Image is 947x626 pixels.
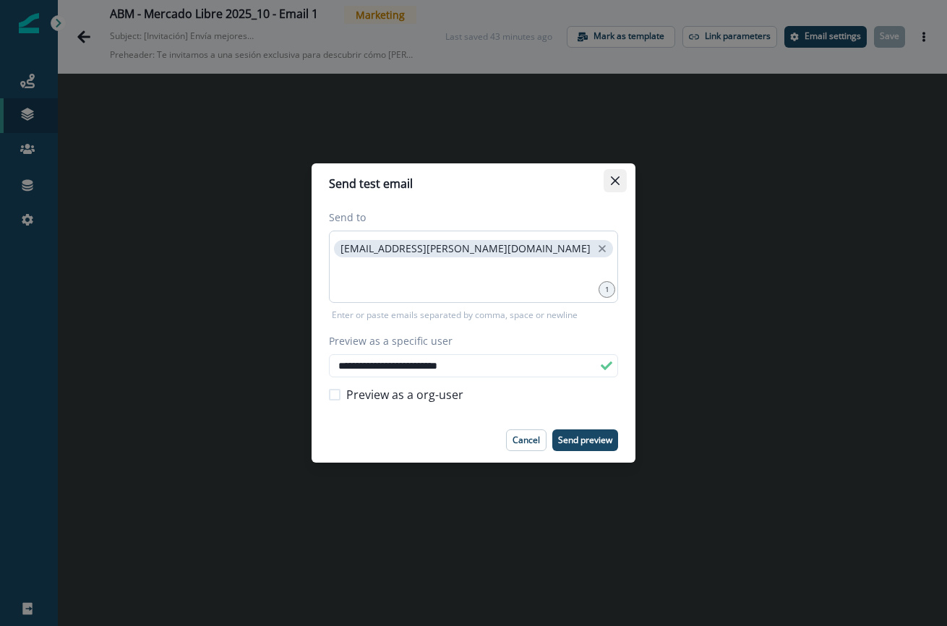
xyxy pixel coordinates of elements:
p: [EMAIL_ADDRESS][PERSON_NAME][DOMAIN_NAME] [340,243,591,255]
label: Preview as a specific user [329,333,609,348]
div: 1 [599,281,615,298]
p: Send test email [329,175,413,192]
span: Preview as a org-user [346,386,463,403]
button: close [595,241,609,256]
p: Cancel [513,435,540,445]
button: Cancel [506,429,547,451]
p: Enter or paste emails separated by comma, space or newline [329,309,580,322]
label: Send to [329,210,609,225]
button: Close [604,169,627,192]
p: Send preview [558,435,612,445]
button: Send preview [552,429,618,451]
